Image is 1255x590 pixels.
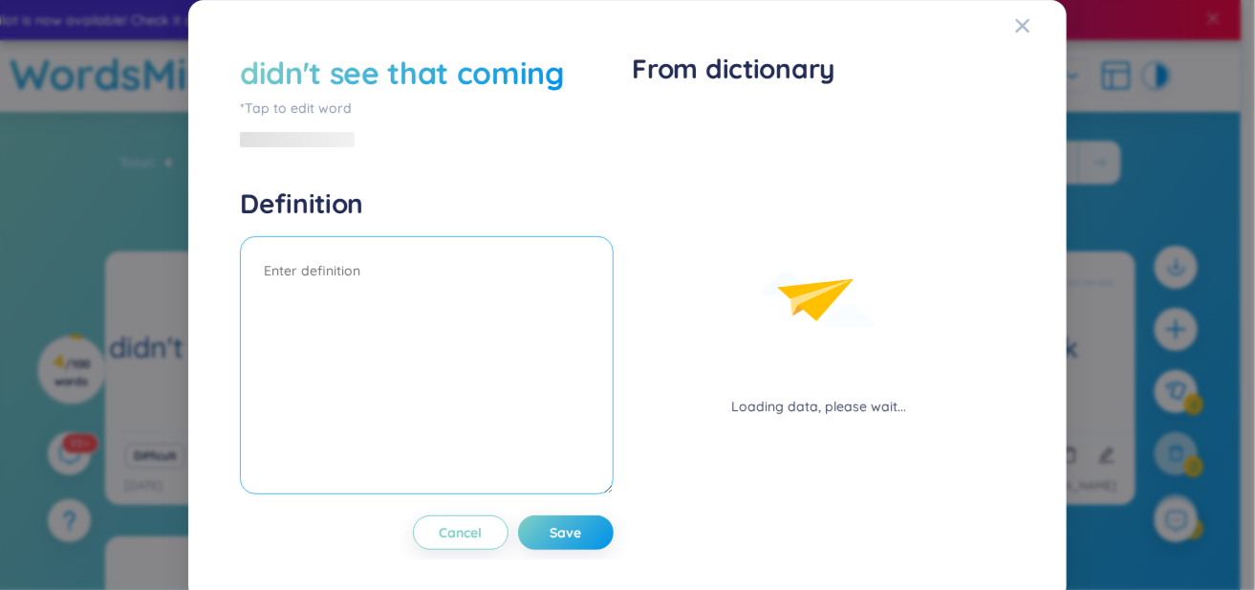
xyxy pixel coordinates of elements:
span: Cancel [439,523,482,542]
span: Save [550,523,581,542]
div: *Tap to edit word [240,98,614,119]
div: didn't see that coming [240,52,564,94]
h4: Definition [240,186,614,221]
h1: From dictionary [633,52,1006,86]
div: Loading data, please wait... [731,396,906,417]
